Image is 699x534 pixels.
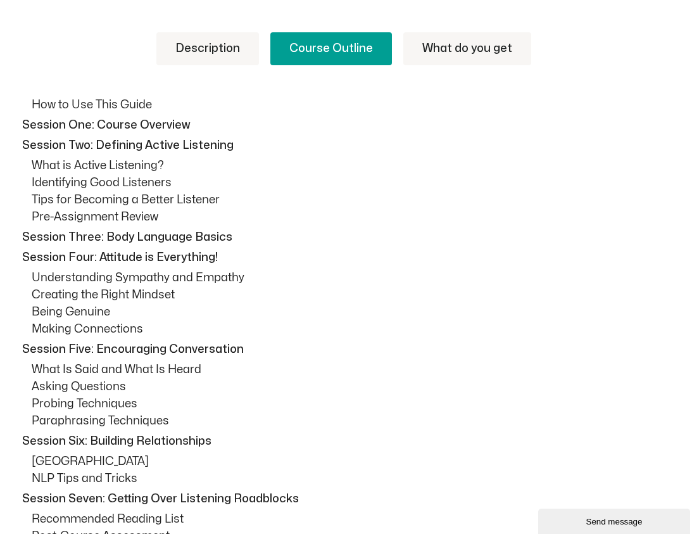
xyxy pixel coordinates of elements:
[22,341,683,358] p: Session Five: Encouraging Conversation
[22,137,683,154] p: Session Two: Defining Active Listening
[22,249,683,266] p: Session Four: Attitude is Everything!
[32,269,686,286] p: Understanding Sympathy and Empathy
[403,32,531,65] a: What do you get
[22,490,683,507] p: Session Seven: Getting Over Listening Roadblocks
[22,229,683,246] p: Session Three: Body Language Basics
[32,96,686,113] p: How to Use This Guide
[538,506,693,534] iframe: chat widget
[32,470,686,487] p: NLP Tips and Tricks
[32,303,686,321] p: Being Genuine
[32,191,686,208] p: Tips for Becoming a Better Listener
[32,453,686,470] p: [GEOGRAPHIC_DATA]
[32,412,686,429] p: Paraphrasing Techniques
[156,32,259,65] a: Description
[32,174,686,191] p: Identifying Good Listeners
[32,157,686,174] p: What is Active Listening?
[32,361,686,378] p: What Is Said and What Is Heard
[32,378,686,395] p: Asking Questions
[32,321,686,338] p: Making Connections
[32,208,686,226] p: Pre-Assignment Review
[22,433,683,450] p: Session Six: Building Relationships
[22,117,683,134] p: Session One: Course Overview
[270,32,392,65] a: Course Outline
[32,286,686,303] p: Creating the Right Mindset
[32,395,686,412] p: Probing Techniques
[32,511,686,528] p: Recommended Reading List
